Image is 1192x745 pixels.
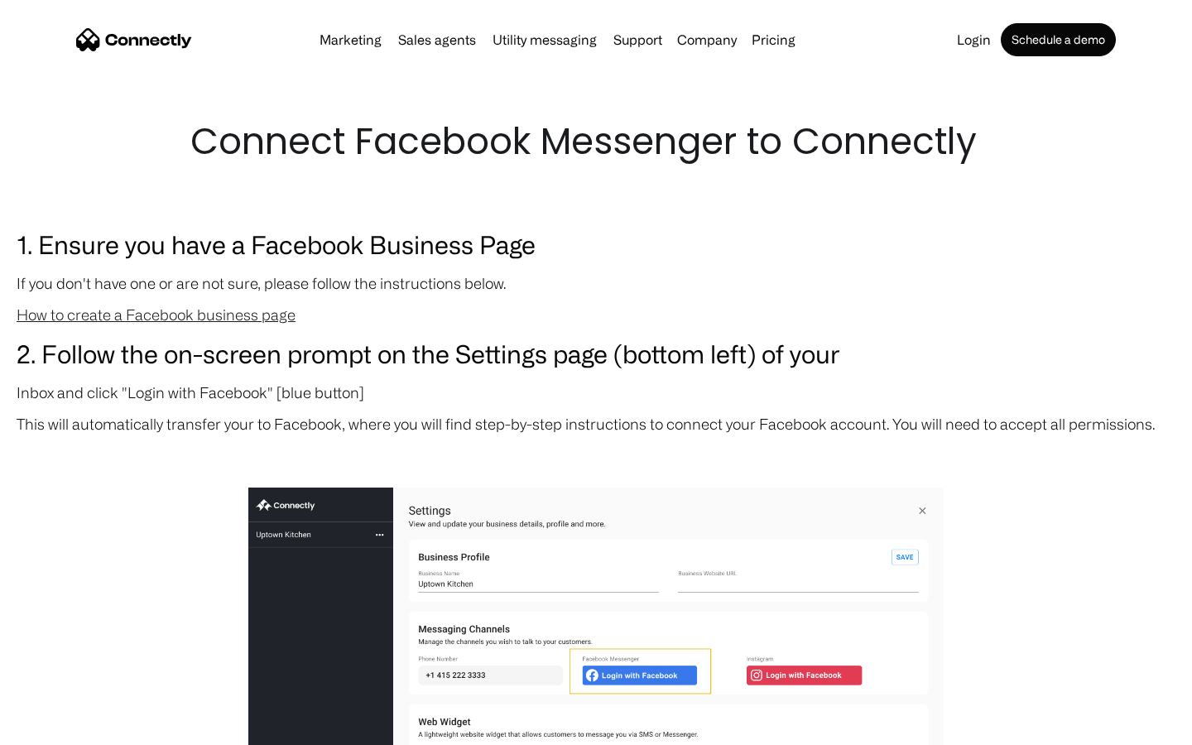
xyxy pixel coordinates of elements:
a: Schedule a demo [1001,23,1116,56]
a: Marketing [313,33,388,46]
a: Support [607,33,669,46]
p: Inbox and click "Login with Facebook" [blue button] [17,381,1175,404]
p: ‍ [17,444,1175,467]
div: Company [677,28,737,51]
aside: Language selected: English [17,716,99,739]
h3: 1. Ensure you have a Facebook Business Page [17,225,1175,263]
h3: 2. Follow the on-screen prompt on the Settings page (bottom left) of your [17,334,1175,372]
a: Utility messaging [486,33,603,46]
a: How to create a Facebook business page [17,306,296,323]
p: If you don't have one or are not sure, please follow the instructions below. [17,272,1175,295]
a: Pricing [745,33,802,46]
p: This will automatically transfer your to Facebook, where you will find step-by-step instructions ... [17,412,1175,435]
ul: Language list [33,716,99,739]
a: Login [950,33,997,46]
h1: Connect Facebook Messenger to Connectly [190,116,1002,167]
a: Sales agents [392,33,483,46]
